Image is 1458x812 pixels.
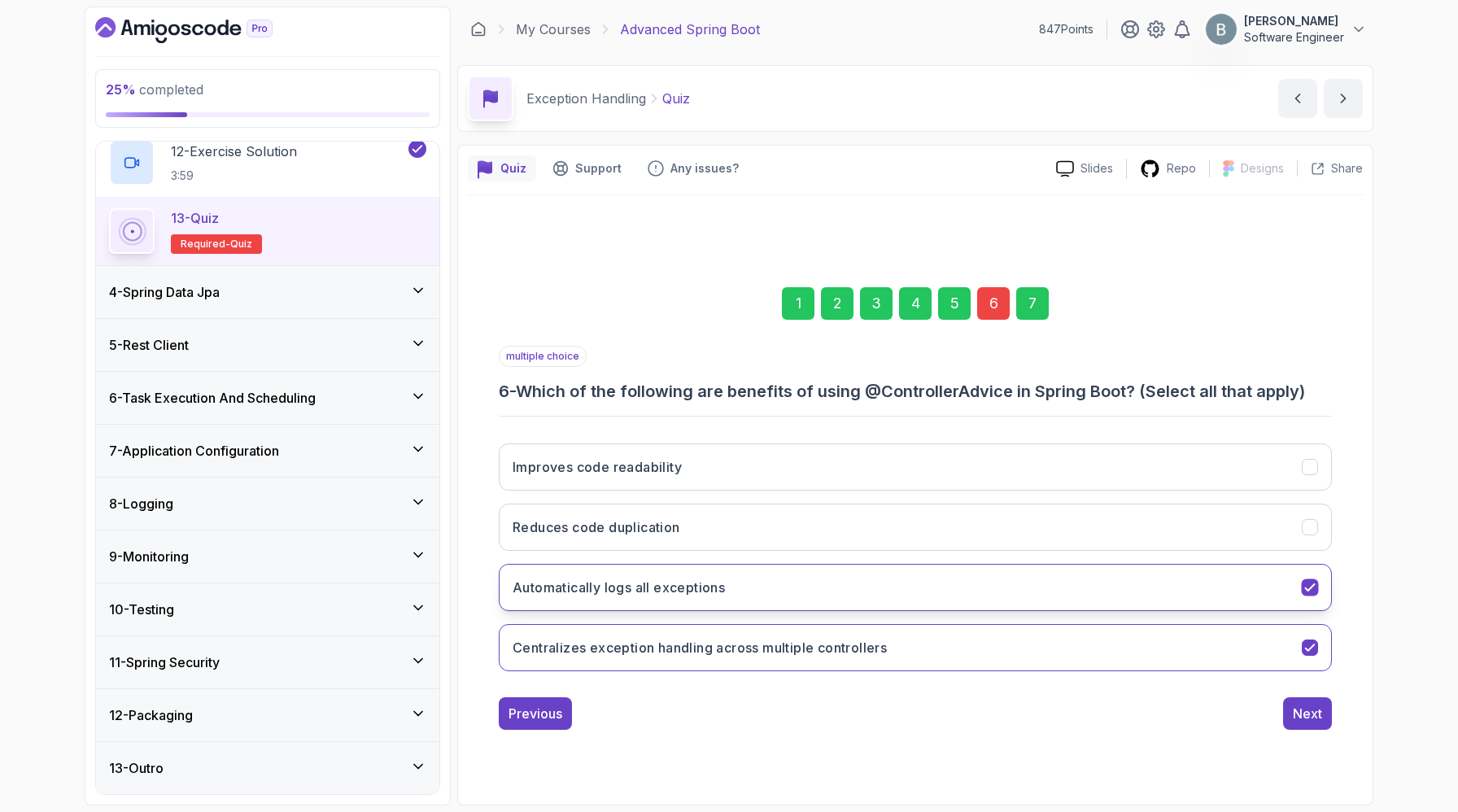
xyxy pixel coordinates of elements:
p: Exception Handling [526,89,646,108]
a: Repo [1127,159,1209,179]
button: 12-Exercise Solution3:59 [109,140,426,186]
h3: 7 - Application Configuration [109,441,279,461]
p: 847 Points [1039,21,1093,37]
p: 3:59 [171,168,297,184]
p: Advanced Spring Boot [620,20,760,39]
h3: 13 - Outro [109,758,164,778]
button: 5-Rest Client [96,319,439,371]
h3: Centralizes exception handling across multiple controllers [513,638,887,657]
h3: Reduces code duplication [513,517,680,537]
h3: 11 - Spring Security [109,653,220,672]
span: quiz [230,238,252,251]
button: 9-Monitoring [96,530,439,583]
p: Software Engineer [1244,29,1344,46]
button: Automatically logs all exceptions [499,564,1332,611]
div: Previous [509,704,562,723]
span: completed [106,81,203,98]
p: multiple choice [499,346,587,367]
button: 13-QuizRequired-quiz [109,208,426,254]
button: Reduces code duplication [499,504,1332,551]
button: 7-Application Configuration [96,425,439,477]
h3: 9 - Monitoring [109,547,189,566]
span: 25 % [106,81,136,98]
p: Quiz [500,160,526,177]
button: quiz button [468,155,536,181]
button: 10-Testing [96,583,439,635]
div: 1 [782,287,814,320]
h3: 8 - Logging [109,494,173,513]
p: Share [1331,160,1363,177]
div: 6 [977,287,1010,320]
p: Any issues? [670,160,739,177]
p: 13 - Quiz [171,208,219,228]
button: 13-Outro [96,742,439,794]
button: Share [1297,160,1363,177]
p: Slides [1080,160,1113,177]
button: next content [1324,79,1363,118]
p: Support [575,160,622,177]
span: Required- [181,238,230,251]
button: previous content [1278,79,1317,118]
button: Centralizes exception handling across multiple controllers [499,624,1332,671]
div: 2 [821,287,853,320]
h3: Improves code readability [513,457,682,477]
div: Next [1293,704,1322,723]
div: 4 [899,287,932,320]
p: 12 - Exercise Solution [171,142,297,161]
div: 3 [860,287,893,320]
h3: 10 - Testing [109,600,174,619]
h3: 6 - Task Execution And Scheduling [109,388,316,408]
button: Improves code readability [499,443,1332,491]
p: Designs [1241,160,1284,177]
div: 5 [938,287,971,320]
button: Support button [543,155,631,181]
div: 7 [1016,287,1049,320]
a: Dashboard [95,17,310,43]
h3: Automatically logs all exceptions [513,578,725,597]
h3: 12 - Packaging [109,705,193,725]
a: My Courses [516,20,591,39]
button: 8-Logging [96,478,439,530]
img: user profile image [1206,14,1237,45]
button: 4-Spring Data Jpa [96,266,439,318]
a: Dashboard [470,21,487,37]
button: Feedback button [638,155,749,181]
button: user profile image[PERSON_NAME]Software Engineer [1205,13,1367,46]
h3: 4 - Spring Data Jpa [109,282,220,302]
button: 12-Packaging [96,689,439,741]
p: [PERSON_NAME] [1244,13,1344,29]
h3: 5 - Rest Client [109,335,189,355]
button: 6-Task Execution And Scheduling [96,372,439,424]
p: Quiz [662,89,690,108]
h3: 6 - Which of the following are benefits of using @ControllerAdvice in Spring Boot? (Select all th... [499,380,1332,403]
p: Repo [1167,160,1196,177]
button: Previous [499,697,572,730]
button: Next [1283,697,1332,730]
a: Slides [1043,160,1126,177]
button: 11-Spring Security [96,636,439,688]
